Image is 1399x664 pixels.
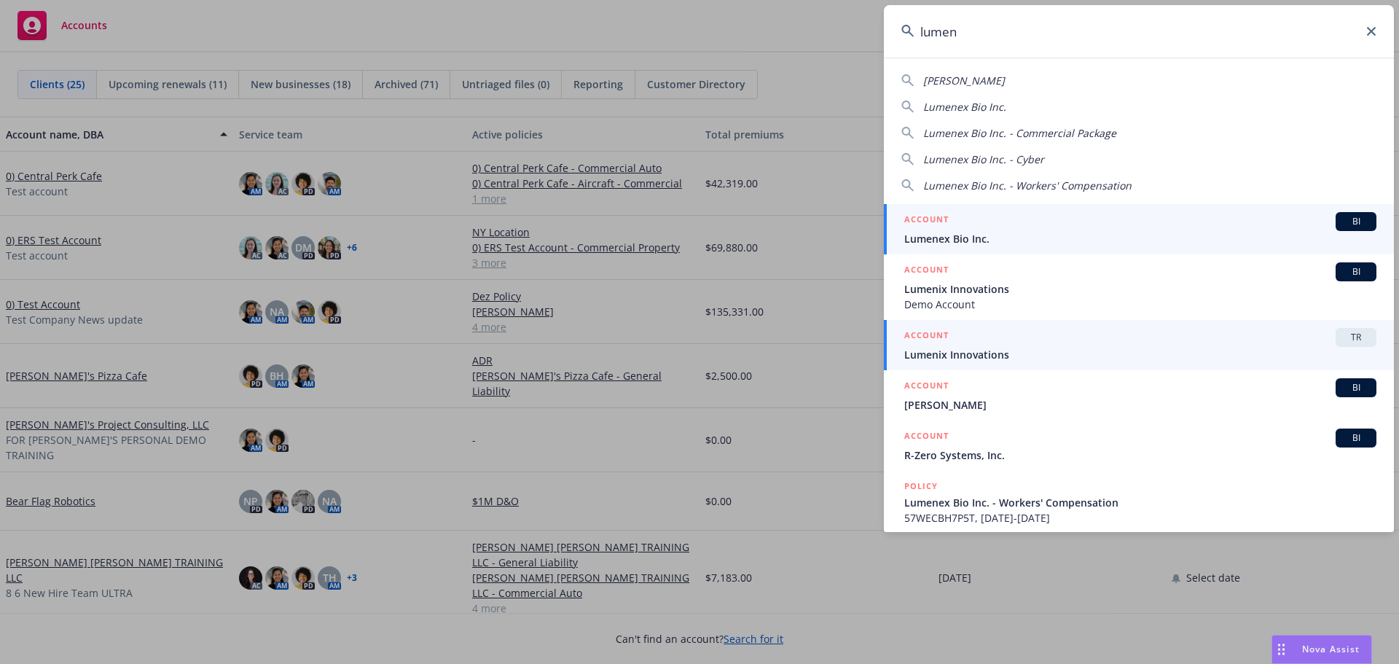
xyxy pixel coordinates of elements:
span: [PERSON_NAME] [923,74,1005,87]
span: BI [1341,215,1371,228]
a: ACCOUNTBILumenix InnovationsDemo Account [884,254,1394,320]
div: Drag to move [1272,636,1290,663]
span: Demo Account [904,297,1376,312]
span: Lumenex Bio Inc. [923,100,1006,114]
span: TR [1341,331,1371,344]
a: POLICYLumenex Bio Inc. - Workers' Compensation57WECBH7P5T, [DATE]-[DATE] [884,471,1394,534]
span: Lumenex Bio Inc. - Workers' Compensation [923,179,1132,192]
span: Lumenix Innovations [904,347,1376,362]
button: Nova Assist [1271,635,1372,664]
span: Lumenex Bio Inc. - Commercial Package [923,126,1116,140]
h5: ACCOUNT [904,262,949,280]
a: ACCOUNTTRLumenix Innovations [884,320,1394,370]
h5: ACCOUNT [904,429,949,446]
span: Lumenex Bio Inc. - Cyber [923,152,1044,166]
span: BI [1341,265,1371,278]
span: BI [1341,431,1371,445]
span: Lumenix Innovations [904,281,1376,297]
input: Search... [884,5,1394,58]
h5: ACCOUNT [904,212,949,230]
h5: POLICY [904,479,938,493]
a: ACCOUNTBIR-Zero Systems, Inc. [884,421,1394,471]
h5: ACCOUNT [904,378,949,396]
h5: ACCOUNT [904,328,949,345]
span: [PERSON_NAME] [904,397,1376,413]
a: ACCOUNTBILumenex Bio Inc. [884,204,1394,254]
a: ACCOUNTBI[PERSON_NAME] [884,370,1394,421]
span: Lumenex Bio Inc. - Workers' Compensation [904,495,1376,510]
span: BI [1341,381,1371,394]
span: R-Zero Systems, Inc. [904,448,1376,463]
span: 57WECBH7P5T, [DATE]-[DATE] [904,510,1376,526]
span: Nova Assist [1302,643,1360,655]
span: Lumenex Bio Inc. [904,231,1376,246]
